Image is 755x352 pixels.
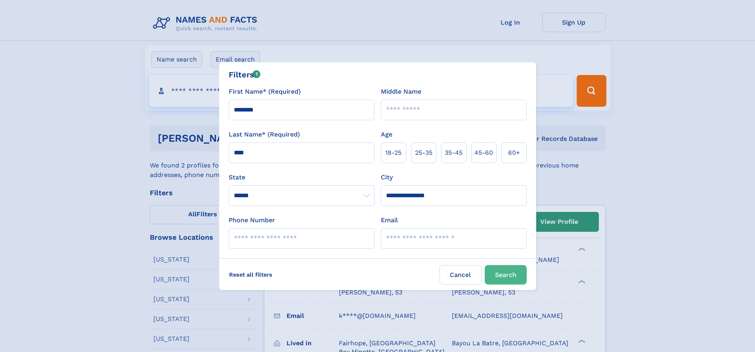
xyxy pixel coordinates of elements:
label: Phone Number [229,215,275,225]
span: 35‑45 [445,148,463,158]
label: Email [381,215,398,225]
label: Age [381,130,392,139]
label: Last Name* (Required) [229,130,300,139]
label: City [381,173,393,182]
label: First Name* (Required) [229,87,301,96]
label: State [229,173,375,182]
span: 18‑25 [385,148,401,158]
label: Reset all filters [224,265,277,284]
button: Search [485,265,527,285]
span: 25‑35 [415,148,432,158]
span: 60+ [508,148,520,158]
label: Cancel [440,265,482,285]
div: Filters [229,69,261,81]
span: 45‑60 [474,148,493,158]
label: Middle Name [381,87,421,96]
